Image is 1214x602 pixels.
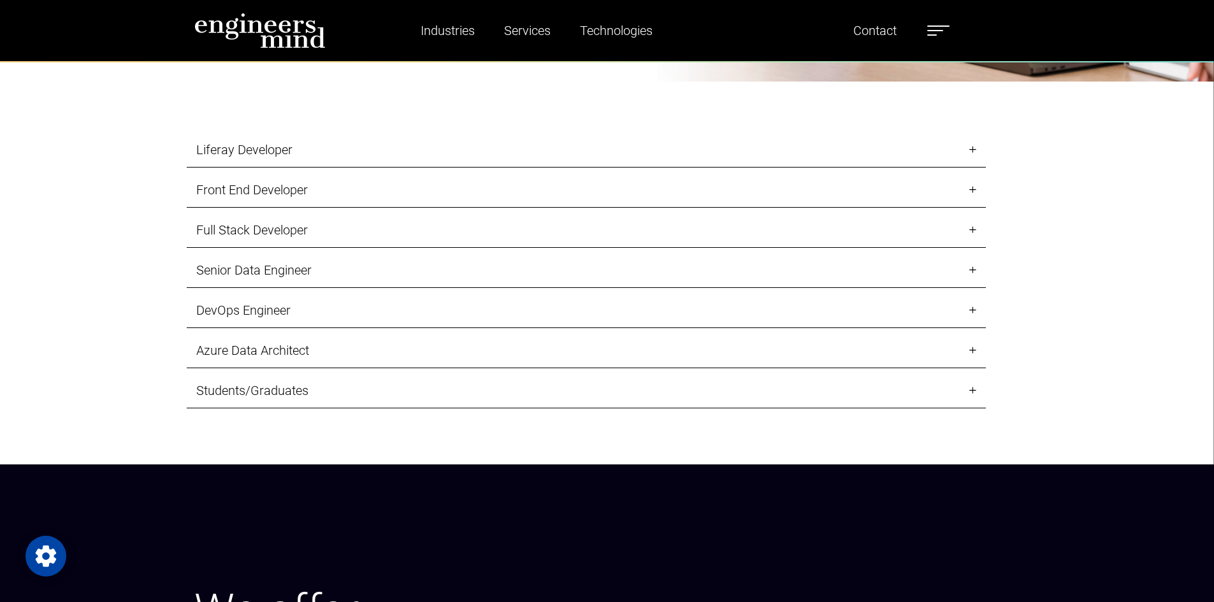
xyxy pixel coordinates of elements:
a: Azure Data Architect [187,333,986,368]
a: Senior Data Engineer [187,253,986,288]
a: Front End Developer [187,173,986,208]
a: Students/Graduates [187,373,986,408]
a: Services [499,16,556,45]
a: Contact [848,16,902,45]
a: Liferay Developer [187,133,986,168]
a: Full Stack Developer [187,213,986,248]
a: Industries [416,16,480,45]
img: logo [194,13,326,48]
a: Technologies [575,16,658,45]
a: DevOps Engineer [187,293,986,328]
